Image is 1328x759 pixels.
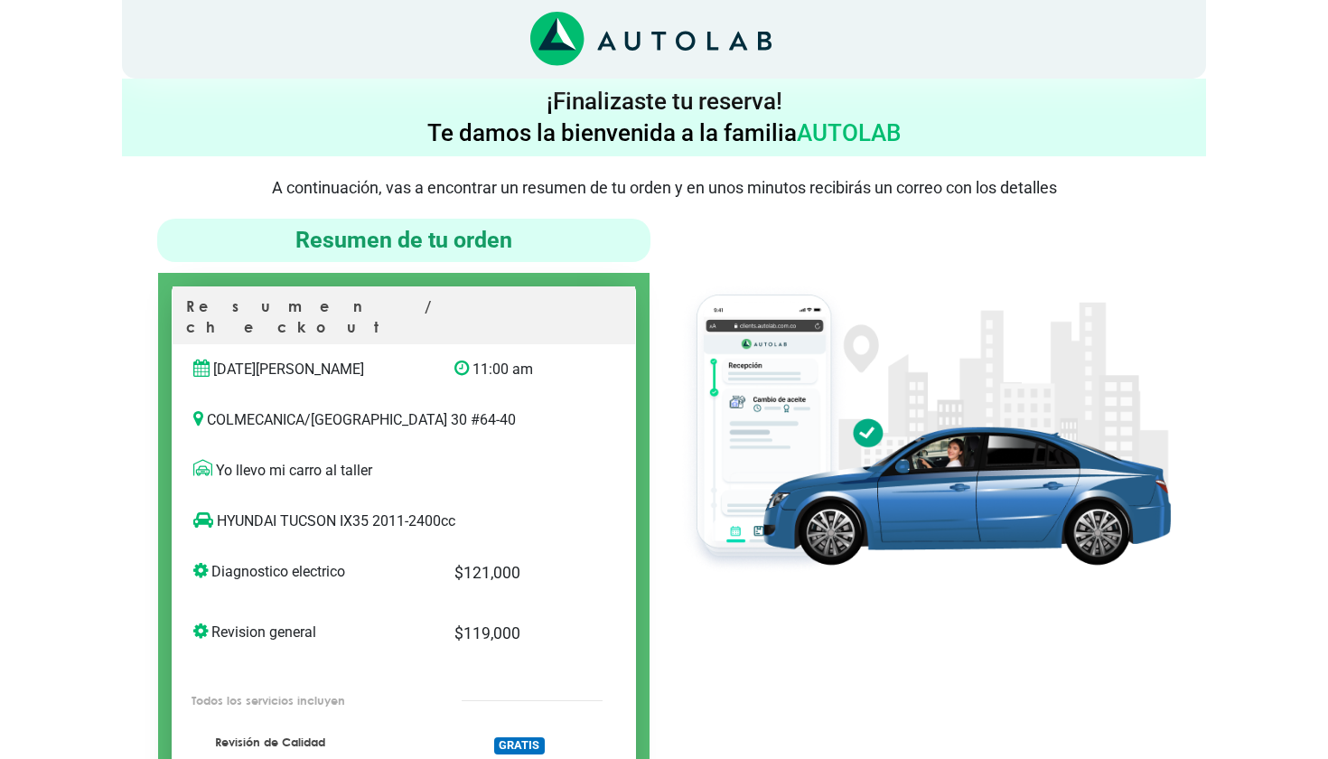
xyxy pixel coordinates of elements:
span: AUTOLAB [797,119,901,146]
span: GRATIS [494,737,544,754]
a: Link al sitio de autolab [530,30,772,47]
h4: Resumen de tu orden [164,226,643,255]
p: Diagnostico electrico [193,561,427,583]
p: A continuación, vas a encontrar un resumen de tu orden y en unos minutos recibirás un correo con ... [122,178,1206,197]
p: 11:00 am [454,359,576,380]
h4: ¡Finalizaste tu reserva! Te damos la bienvenida a la familia [129,86,1199,149]
p: [DATE][PERSON_NAME] [193,359,427,380]
p: Resumen / checkout [186,296,622,344]
p: Todos los servicios incluyen [192,692,423,709]
p: HYUNDAI TUCSON IX35 2011-2400cc [193,511,577,532]
p: $ 121,000 [454,561,576,585]
p: Revisión de Calidad [211,735,429,751]
p: $ 119,000 [454,622,576,645]
p: Revision general [193,622,427,643]
p: COLMECANICA / [GEOGRAPHIC_DATA] 30 #64-40 [193,409,614,431]
p: Yo llevo mi carro al taller [193,460,614,482]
